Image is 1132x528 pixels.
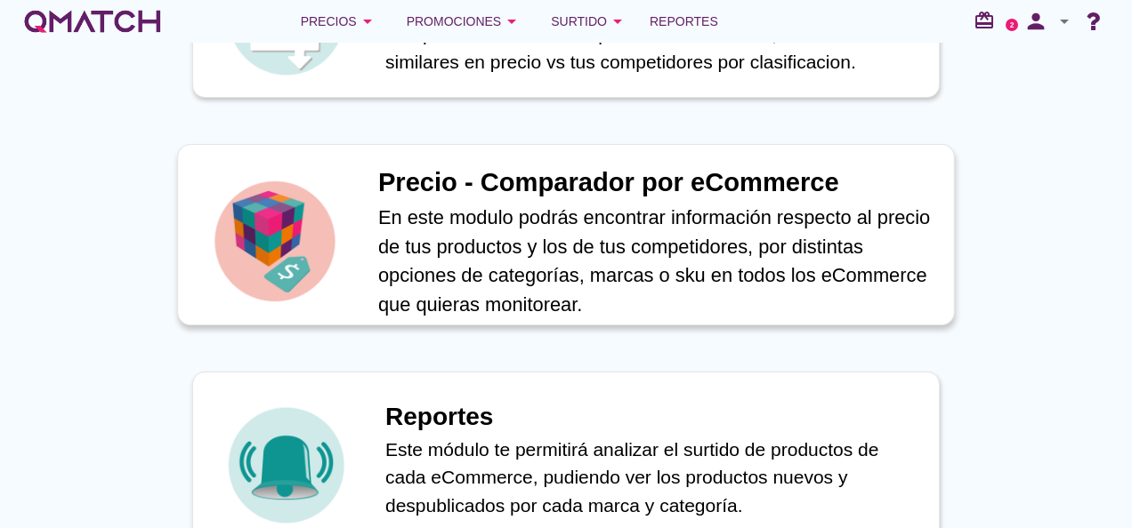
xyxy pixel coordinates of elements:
i: arrow_drop_down [501,11,522,32]
img: icon [210,176,340,306]
a: Reportes [643,4,725,39]
span: Reportes [650,11,718,32]
i: arrow_drop_down [357,11,378,32]
text: 2 [1010,20,1015,28]
i: person [1018,9,1054,34]
p: Este módulo te permitirá analizar el surtido de productos de cada eCommerce, pudiendo ver los pro... [385,436,921,520]
img: icon [223,403,348,527]
h1: Precio - Comparador por eCommerce [378,164,935,203]
a: white-qmatch-logo [21,4,164,39]
a: iconPrecio - Comparador por eCommerceEn este modulo podrás encontrar información respecto al prec... [167,148,965,322]
div: Surtido [551,11,628,32]
p: Acá podrás visualizar tus productos más caros, más baratos similares en precio vs tus competidore... [385,20,921,76]
h1: Reportes [385,398,921,436]
button: Precios [287,4,392,39]
i: redeem [974,10,1002,31]
p: En este modulo podrás encontrar información respecto al precio de tus productos y los de tus comp... [378,203,935,319]
a: 2 [1006,19,1018,31]
i: arrow_drop_down [1054,11,1075,32]
div: Precios [301,11,378,32]
button: Surtido [537,4,643,39]
button: Promociones [392,4,538,39]
div: Promociones [407,11,523,32]
i: arrow_drop_down [607,11,628,32]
